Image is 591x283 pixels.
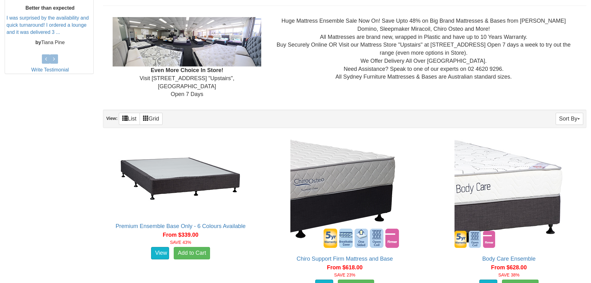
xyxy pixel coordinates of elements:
[289,138,401,249] img: Chiro Support Firm Mattress and Base
[140,113,163,125] a: Grid
[163,232,199,238] span: From $339.00
[170,240,191,245] font: SAVE 43%
[115,223,245,229] a: Premium Ensemble Base Only - 6 Colours Available
[556,113,583,125] button: Sort By
[7,15,89,35] a: I was surprised by the availability and quick turnaround! I ordered a lounge and it was delivered...
[31,67,69,72] a: Write Testimonial
[35,40,41,45] b: by
[117,138,244,217] img: Premium Ensemble Base Only - 6 Colours Available
[7,39,93,46] p: Tiana Pine
[174,247,210,259] a: Add to Cart
[453,138,565,249] img: Body Care Ensemble
[151,247,169,259] a: View
[108,17,266,98] div: Visit [STREET_ADDRESS] "Upstairs", [GEOGRAPHIC_DATA] Open 7 Days
[25,5,74,11] b: Better than expected
[327,264,363,271] span: From $618.00
[106,116,117,121] strong: View:
[119,113,140,125] a: List
[334,272,355,277] font: SAVE 23%
[491,264,527,271] span: From $628.00
[297,256,393,262] a: Chiro Support Firm Mattress and Base
[113,17,261,66] img: Showroom
[482,256,535,262] a: Body Care Ensemble
[498,272,519,277] font: SAVE 38%
[266,17,581,81] div: Huge Mattress Ensemble Sale Now On! Save Upto 48% on Big Brand Mattresses & Bases from [PERSON_NA...
[151,67,223,73] b: Even More Choice In Store!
